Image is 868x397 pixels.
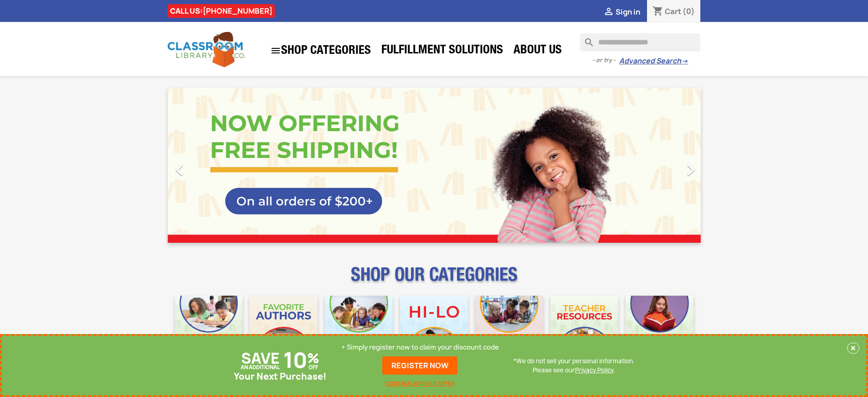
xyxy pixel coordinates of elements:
input: Search [580,33,700,52]
span: Sign in [616,7,640,17]
img: CLC_Fiction_Nonfiction_Mobile.jpg [475,296,543,364]
img: CLC_Teacher_Resources_Mobile.jpg [550,296,618,364]
a: About Us [509,42,566,60]
a: Advanced Search→ [619,57,688,66]
i: search [580,33,591,44]
span: - or try - [592,56,619,65]
i: shopping_cart [652,6,663,17]
span: (0) [683,6,695,16]
i:  [679,158,702,181]
a: SHOP CATEGORIES [266,41,375,61]
div: CALL US: [168,4,275,18]
a: Fulfillment Solutions [377,42,508,60]
ul: Carousel container [168,88,701,243]
a: Next [621,88,701,243]
a:  Sign in [603,7,640,17]
img: Classroom Library Company [168,32,245,67]
p: SHOP OUR CATEGORIES [168,272,701,288]
i:  [270,45,281,56]
span: → [681,57,688,66]
img: CLC_Bulk_Mobile.jpg [175,296,243,364]
span: Cart [665,6,681,16]
img: CLC_Favorite_Authors_Mobile.jpg [250,296,318,364]
i:  [168,158,191,181]
i:  [603,7,614,18]
a: [PHONE_NUMBER] [203,6,272,16]
img: CLC_Phonics_And_Decodables_Mobile.jpg [325,296,393,364]
a: Previous [168,88,248,243]
img: CLC_Dyslexia_Mobile.jpg [626,296,693,364]
img: CLC_HiLo_Mobile.jpg [400,296,468,364]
